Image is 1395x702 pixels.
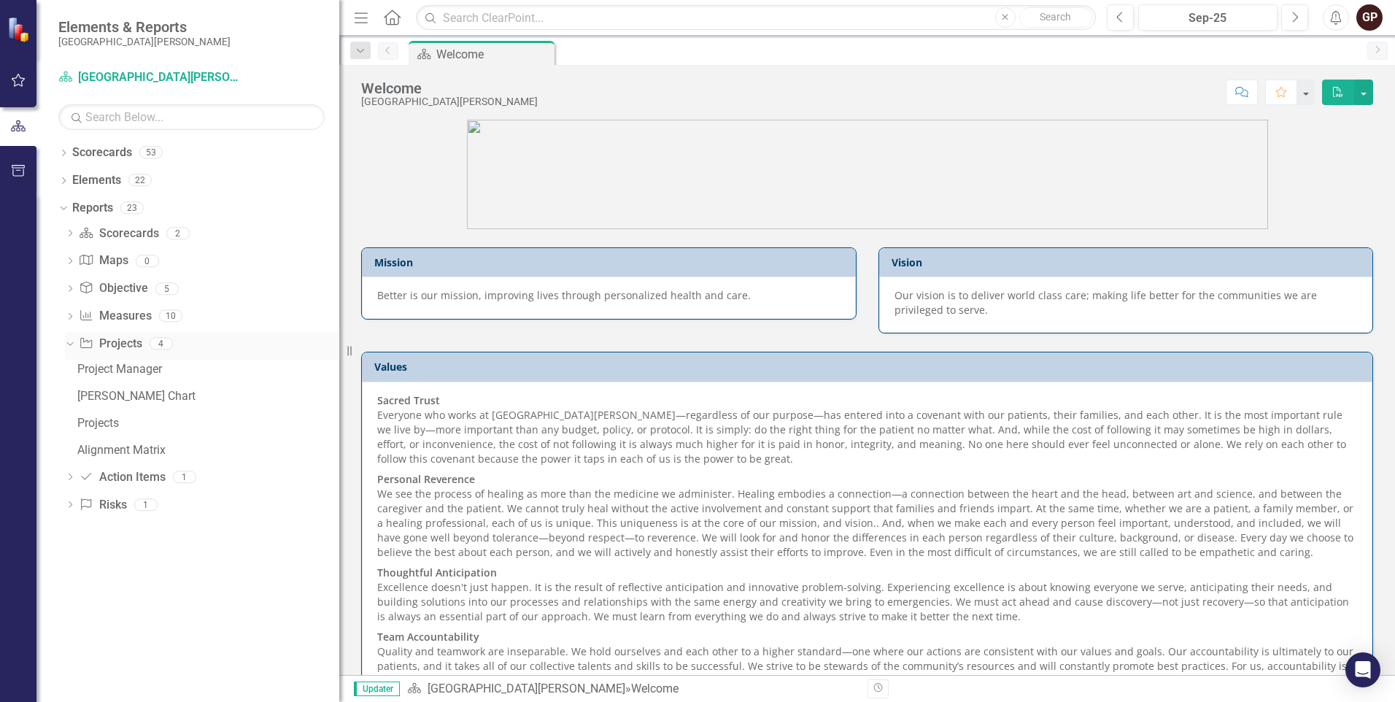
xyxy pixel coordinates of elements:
[377,393,1357,469] p: Everyone who works at [GEOGRAPHIC_DATA][PERSON_NAME]—regardless of our purpose—has entered into a...
[407,681,857,698] div: »
[377,393,440,407] strong: Sacred Trust
[892,257,1366,268] h3: Vision
[79,336,142,352] a: Projects
[136,255,159,267] div: 0
[377,566,497,579] strong: Thoughtful Anticipation
[1019,7,1092,28] button: Search
[139,147,163,159] div: 53
[155,282,179,295] div: 5
[72,172,121,189] a: Elements
[134,498,158,511] div: 1
[377,627,1357,691] p: Quality and teamwork are inseparable. We hold ourselves and each other to a higher standard—one w...
[77,363,339,376] div: Project Manager
[72,200,113,217] a: Reports
[173,471,196,483] div: 1
[428,682,625,695] a: [GEOGRAPHIC_DATA][PERSON_NAME]
[166,227,190,239] div: 2
[79,469,165,486] a: Action Items
[120,201,144,214] div: 23
[74,358,339,381] a: Project Manager
[72,144,132,161] a: Scorecards
[77,390,339,403] div: [PERSON_NAME] Chart
[7,17,33,42] img: ClearPoint Strategy
[77,444,339,457] div: Alignment Matrix
[77,417,339,430] div: Projects
[374,257,849,268] h3: Mission
[354,682,400,696] span: Updater
[467,120,1268,229] img: SJRMC%20new%20logo%203.jpg
[58,69,241,86] a: [GEOGRAPHIC_DATA][PERSON_NAME]
[58,104,325,130] input: Search Below...
[79,252,128,269] a: Maps
[377,469,1357,563] p: We see the process of healing as more than the medicine we administer. Healing embodies a connect...
[1143,9,1272,27] div: Sep-25
[128,174,152,187] div: 22
[377,288,841,303] p: Better is our mission, improving lives through personalized health and care.
[436,45,551,63] div: Welcome
[79,308,151,325] a: Measures
[1138,4,1278,31] button: Sep-25
[58,36,231,47] small: [GEOGRAPHIC_DATA][PERSON_NAME]
[374,361,1365,372] h3: Values
[58,18,231,36] span: Elements & Reports
[1040,11,1071,23] span: Search
[894,288,1358,317] p: Our vision is to deliver world class care; making life better for the communities we are privileg...
[631,682,679,695] div: Welcome
[1345,652,1380,687] div: Open Intercom Messenger
[361,80,538,96] div: Welcome
[1356,4,1383,31] button: GP
[150,338,173,350] div: 4
[377,630,479,644] strong: Team Accountability
[159,310,182,323] div: 10
[79,225,158,242] a: Scorecards
[377,563,1357,627] p: Excellence doesn't just happen. It is the result of reflective anticipation and innovative proble...
[74,439,339,462] a: Alignment Matrix
[74,412,339,435] a: Projects
[79,497,126,514] a: Risks
[74,385,339,408] a: [PERSON_NAME] Chart
[361,96,538,107] div: [GEOGRAPHIC_DATA][PERSON_NAME]
[79,280,147,297] a: Objective
[416,5,1096,31] input: Search ClearPoint...
[377,472,475,486] strong: Personal Reverence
